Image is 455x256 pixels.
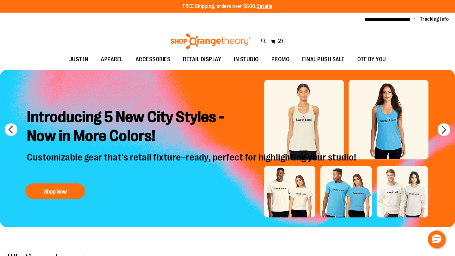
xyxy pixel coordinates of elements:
span: JUST IN [69,52,88,67]
a: OTF BY YOU [351,52,392,67]
img: Shop Orangetheory [170,33,252,49]
span: APPAREL [101,52,123,67]
span: IN STUDIO [234,52,259,67]
a: Tracking Info [420,16,449,23]
a: Details [257,3,272,9]
span: FINAL PUSH SALE [302,52,345,67]
h2: Introducing 5 New City Styles - Now in More Colors! [22,103,362,152]
button: Hello, have a question? Let’s chat. [428,230,446,248]
p: FREE Shipping, orders over $600. [183,3,272,10]
button: Account menu [412,16,415,22]
a: APPAREL [94,52,129,67]
button: prev [5,123,17,136]
span: ACCESSORIES [136,52,171,67]
button: next [438,123,450,136]
p: Customizable gear that’s retail fixture–ready, perfect for highlighting your studio! [22,152,362,177]
a: FINAL PUSH SALE [296,52,351,67]
span: OTF BY YOU [357,52,386,67]
span: RETAIL DISPLAY [183,52,221,67]
span: 27 [278,38,284,44]
span: PROMO [271,52,290,67]
a: IN STUDIO [227,52,265,67]
button: Shop Now [25,183,85,199]
a: JUST IN [63,52,95,67]
a: RETAIL DISPLAY [177,52,227,67]
a: ACCESSORIES [129,52,177,67]
a: Introducing 5 New City Styles -Now in More Colors! Customizable gear that’s retail fixture–ready,... [22,103,362,202]
a: PROMO [265,52,296,67]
